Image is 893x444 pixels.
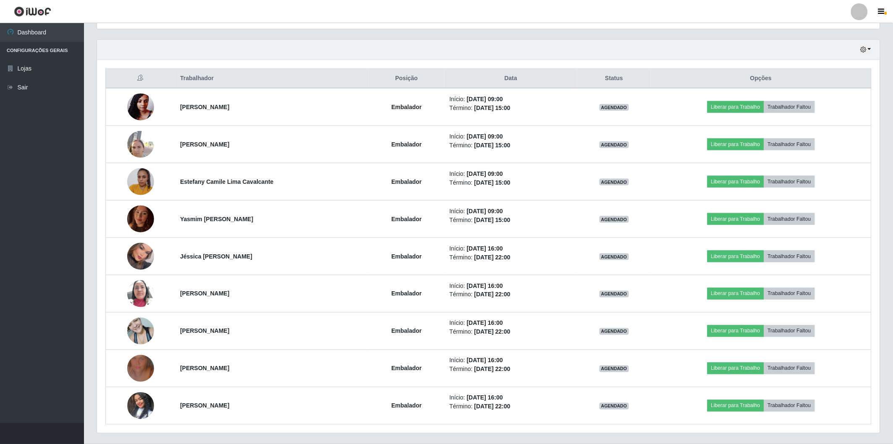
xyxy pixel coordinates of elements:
span: AGENDADO [600,403,629,410]
img: 1690803599468.jpeg [127,89,154,125]
li: Término: [450,216,573,225]
button: Liberar para Trabalho [707,251,764,262]
th: Opções [651,69,871,89]
strong: Embalador [391,178,422,185]
strong: [PERSON_NAME] [180,104,229,110]
strong: [PERSON_NAME] [180,141,229,148]
img: 1746665435816.jpeg [127,164,154,199]
th: Status [577,69,651,89]
button: Liberar para Trabalho [707,138,764,150]
img: 1751159400475.jpeg [127,201,154,237]
strong: Embalador [391,402,422,409]
time: [DATE] 22:00 [474,291,511,298]
time: [DATE] 09:00 [467,96,503,102]
img: 1752940593841.jpeg [127,238,154,276]
time: [DATE] 22:00 [474,329,511,335]
strong: Jéssica [PERSON_NAME] [180,253,252,260]
li: Início: [450,95,573,104]
strong: Embalador [391,141,422,148]
span: AGENDADO [600,179,629,185]
li: Término: [450,141,573,150]
span: AGENDADO [600,328,629,335]
button: Trabalhador Faltou [764,251,815,262]
time: [DATE] 16:00 [467,394,503,401]
strong: Embalador [391,328,422,334]
button: Liberar para Trabalho [707,176,764,188]
li: Início: [450,244,573,253]
img: 1728130244935.jpeg [127,126,154,162]
strong: Estefany Camile Lima Cavalcante [180,178,274,185]
li: Início: [450,170,573,178]
time: [DATE] 16:00 [467,282,503,289]
button: Liberar para Trabalho [707,213,764,225]
li: Término: [450,178,573,187]
time: [DATE] 22:00 [474,366,511,373]
strong: Embalador [391,253,422,260]
strong: Embalador [391,104,422,110]
li: Início: [450,394,573,402]
time: [DATE] 16:00 [467,245,503,252]
span: AGENDADO [600,253,629,260]
button: Liberar para Trabalho [707,400,764,412]
li: Término: [450,365,573,374]
button: Trabalhador Faltou [764,101,815,113]
span: AGENDADO [600,366,629,372]
span: AGENDADO [600,104,629,111]
li: Término: [450,104,573,112]
li: Término: [450,402,573,411]
th: Trabalhador [175,69,369,89]
button: Trabalhador Faltou [764,176,815,188]
th: Data [445,69,578,89]
time: [DATE] 09:00 [467,170,503,177]
strong: [PERSON_NAME] [180,290,229,297]
span: AGENDADO [600,141,629,148]
strong: [PERSON_NAME] [180,328,229,334]
time: [DATE] 09:00 [467,208,503,214]
time: [DATE] 15:00 [474,142,511,149]
strong: Yasmim [PERSON_NAME] [180,216,253,222]
time: [DATE] 15:00 [474,179,511,186]
button: Trabalhador Faltou [764,325,815,337]
button: Liberar para Trabalho [707,325,764,337]
button: Trabalhador Faltou [764,363,815,374]
li: Início: [450,319,573,328]
time: [DATE] 16:00 [467,357,503,364]
button: Liberar para Trabalho [707,288,764,300]
time: [DATE] 15:00 [474,104,511,111]
img: CoreUI Logo [14,6,51,17]
li: Término: [450,328,573,337]
strong: [PERSON_NAME] [180,365,229,372]
img: 1750247138139.jpeg [127,345,154,392]
li: Início: [450,207,573,216]
li: Término: [450,253,573,262]
time: [DATE] 15:00 [474,217,511,223]
button: Trabalhador Faltou [764,288,815,300]
time: [DATE] 16:00 [467,320,503,326]
strong: Embalador [391,290,422,297]
strong: [PERSON_NAME] [180,402,229,409]
img: 1702334043931.jpeg [127,276,154,311]
time: [DATE] 09:00 [467,133,503,140]
li: Início: [450,356,573,365]
img: 1714959691742.jpeg [127,313,154,349]
th: Posição [369,69,444,89]
strong: Embalador [391,216,422,222]
li: Início: [450,282,573,290]
strong: Embalador [391,365,422,372]
span: AGENDADO [600,291,629,298]
span: AGENDADO [600,216,629,223]
button: Liberar para Trabalho [707,101,764,113]
li: Término: [450,290,573,299]
time: [DATE] 22:00 [474,254,511,261]
button: Trabalhador Faltou [764,400,815,412]
button: Trabalhador Faltou [764,213,815,225]
li: Início: [450,132,573,141]
button: Liberar para Trabalho [707,363,764,374]
time: [DATE] 22:00 [474,403,511,410]
img: 1754087177031.jpeg [127,382,154,430]
button: Trabalhador Faltou [764,138,815,150]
